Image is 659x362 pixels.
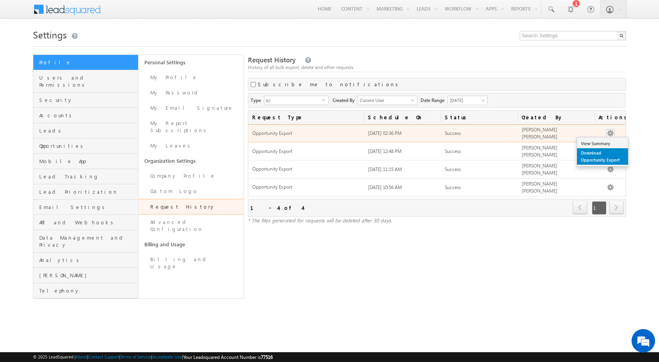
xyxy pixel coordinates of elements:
[39,219,136,226] span: API and Webhooks
[39,256,136,264] span: Analytics
[407,96,417,104] a: Show All Items
[251,96,264,104] span: Type
[258,81,401,88] label: Subscribe me to notifications
[33,70,138,93] a: Users and Permissions
[368,184,402,190] span: [DATE] 10:56 AM
[39,74,136,88] span: Users and Permissions
[33,108,138,123] a: Accounts
[252,148,360,155] span: Opportunity Export
[368,130,402,136] span: [DATE] 02:36 PM
[264,96,329,105] div: All
[33,268,138,283] a: [PERSON_NAME]
[39,127,136,134] span: Leads
[333,96,358,104] span: Created By
[522,181,557,194] span: [PERSON_NAME] [PERSON_NAME]
[33,55,138,70] a: Profile
[445,148,461,154] span: Success
[522,127,557,140] span: [PERSON_NAME] [PERSON_NAME]
[39,272,136,279] span: [PERSON_NAME]
[138,237,244,252] a: Billing and Usage
[138,252,244,274] a: Billing and Usage
[33,184,138,200] a: Lead Prioritization
[364,111,441,124] a: Schedule On
[33,123,138,138] a: Leads
[264,96,322,105] span: All
[138,199,244,215] a: Request History
[577,148,628,165] a: Download Opportunity Export
[39,287,136,294] span: Telephony
[33,154,138,169] a: Mobile App
[322,98,328,102] span: select
[252,184,360,191] span: Opportunity Export
[138,153,244,168] a: Organization Settings
[138,215,244,237] a: Advanced Configuration
[520,31,626,40] input: Search Settings
[445,184,461,190] span: Success
[248,217,392,224] span: * The files generated for requests will be deleted after 30 days.
[448,96,488,105] a: [DATE]
[448,97,485,104] span: [DATE]
[138,70,244,85] a: My Profile
[261,354,273,360] span: 77516
[138,184,244,199] a: Custom Logo
[33,283,138,298] a: Telephony
[609,202,624,214] a: next
[522,163,557,176] span: [PERSON_NAME] [PERSON_NAME]
[138,55,244,70] a: Personal Settings
[152,354,182,359] a: Acceptable Use
[441,111,518,124] a: Status
[39,142,136,149] span: Opportunities
[252,166,360,173] span: Opportunity Export
[76,354,87,359] a: About
[183,354,273,360] span: Your Leadsquared Account Number is
[33,230,138,253] a: Data Management and Privacy
[39,96,136,104] span: Security
[33,253,138,268] a: Analytics
[39,59,136,66] span: Profile
[358,96,417,105] input: Type to Search
[33,169,138,184] a: Lead Tracking
[445,130,461,136] span: Success
[421,96,448,104] span: Date Range
[33,200,138,215] a: Email Settings
[522,145,557,158] span: [PERSON_NAME] [PERSON_NAME]
[609,201,624,214] span: next
[88,354,119,359] a: Contact Support
[248,111,364,124] a: Request Type
[573,201,587,214] span: prev
[33,138,138,154] a: Opportunities
[33,93,138,108] a: Security
[33,215,138,230] a: API and Webhooks
[39,158,136,165] span: Mobile App
[250,203,302,212] div: 1 - 4 of 4
[248,55,296,64] span: Request History
[39,188,136,195] span: Lead Prioritization
[138,85,244,100] a: My Password
[518,111,595,124] a: Created By
[252,130,360,137] span: Opportunity Export
[248,64,626,71] div: History of all bulk export, delete and other requests
[39,173,136,180] span: Lead Tracking
[573,202,588,214] a: prev
[138,168,244,184] a: Company Profile
[33,28,67,41] span: Settings
[577,139,628,148] a: View Summary
[39,204,136,211] span: Email Settings
[592,201,606,215] span: 1
[138,116,244,138] a: My Report Subscriptions
[368,148,402,154] span: [DATE] 12:48 PM
[39,234,136,248] span: Data Management and Privacy
[138,100,244,116] a: My Email Signature
[595,111,626,124] span: Actions
[120,354,151,359] a: Terms of Service
[368,166,402,172] span: [DATE] 11:15 AM
[445,166,461,172] span: Success
[39,112,136,119] span: Accounts
[33,353,273,361] span: © 2025 LeadSquared | | | | |
[138,138,244,153] a: My Leaves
